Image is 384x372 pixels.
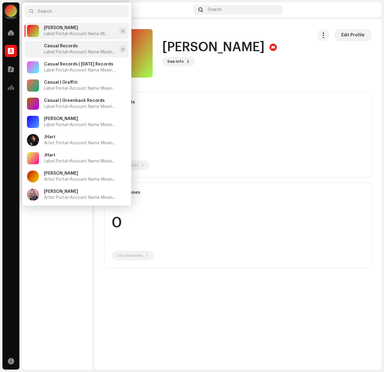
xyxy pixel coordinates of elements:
[44,50,117,55] span: Label Portal <Account Name Missing>
[44,153,55,158] span: JHart
[44,195,117,200] span: Artist Portal <Account Name Missing>
[27,134,39,146] img: 16d38dfd-e575-4a91-86fa-9dec334f0595
[44,189,78,194] span: Morgan Johnston
[44,104,117,109] span: Label Portal <Account Name Missing>
[44,62,113,67] span: Casual Records | Carnival Records
[162,57,195,66] button: See Info
[68,159,117,163] span: <Account Name Missing>
[208,7,222,12] span: Search
[104,92,372,178] re-o-card-data: # of Artists
[68,105,117,109] span: <Account Name Missing>
[68,196,118,200] span: <Account Name Missing>
[44,171,78,176] span: Kendall Cudd
[68,123,117,127] span: <Account Name Missing>
[68,141,118,145] span: <Account Name Missing>
[104,183,372,268] re-o-card-data: # of Releases
[44,159,117,164] span: Label Portal <Account Name Missing>
[44,177,117,182] span: Artist Portal <Account Name Missing>
[27,189,39,201] img: 5401c870-2bf6-496f-8b47-cb146624d853
[44,116,78,121] span: Elliott Taylor
[102,7,191,12] div: Catalog
[68,68,117,72] span: <Account Name Missing>
[365,5,374,15] img: 1c8e6360-d57d-42b3-b1b4-7a181958ccb7
[162,40,265,54] h1: [PERSON_NAME]
[44,32,108,36] span: Label Portal <Account Name Missing>
[27,43,39,55] img: 68a6c966-2e33-4033-9a7b-4c80b83d2eb5
[44,135,55,139] span: JHart
[68,86,117,91] span: <Account Name Missing>
[25,5,129,17] input: Search
[44,68,117,73] span: Label Portal <Account Name Missing>
[44,122,117,127] span: Label Portal <Account Name Missing>
[44,141,117,146] span: Artist Portal <Account Name Missing>
[341,29,365,41] span: Edit Profile
[167,55,184,68] span: See Info
[44,44,78,49] span: Casual Records
[44,98,105,103] span: Casual | Greenback Records
[68,177,118,182] span: <Account Name Missing>
[44,25,78,30] span: Morgan Johnston
[44,80,78,85] span: Casual | Graffiti
[44,86,117,91] span: Label Portal <Account Name Missing>
[334,29,372,41] button: Edit Profile
[68,50,117,54] span: <Account Name Missing>
[68,32,117,36] span: <Account Name Missing>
